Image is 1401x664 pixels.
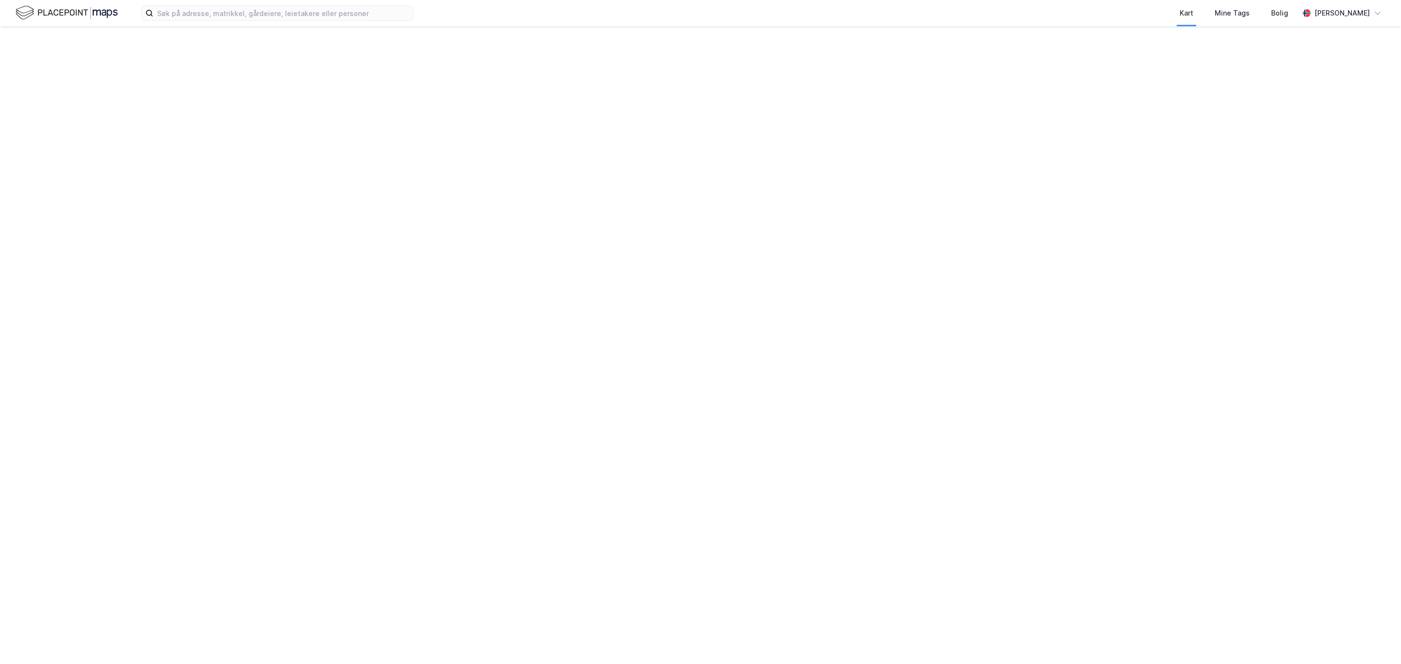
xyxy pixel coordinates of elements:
input: Søk på adresse, matrikkel, gårdeiere, leietakere eller personer [153,6,413,20]
div: Bolig [1271,7,1288,19]
iframe: Chat Widget [1352,617,1401,664]
div: Mine Tags [1215,7,1250,19]
div: Kart [1180,7,1193,19]
div: [PERSON_NAME] [1314,7,1370,19]
img: logo.f888ab2527a4732fd821a326f86c7f29.svg [16,4,118,21]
